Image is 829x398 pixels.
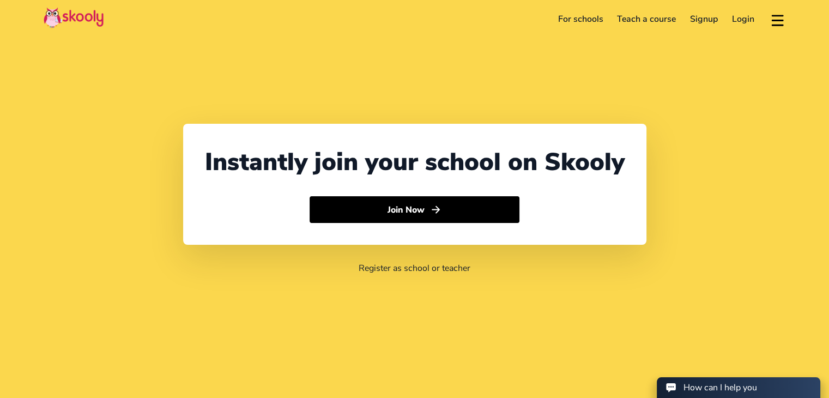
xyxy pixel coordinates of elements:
[310,196,519,224] button: Join Nowarrow forward outline
[205,146,625,179] div: Instantly join your school on Skooly
[430,204,441,215] ion-icon: arrow forward outline
[683,10,725,28] a: Signup
[44,7,104,28] img: Skooly
[770,10,785,28] button: menu outline
[359,262,470,274] a: Register as school or teacher
[610,10,683,28] a: Teach a course
[725,10,761,28] a: Login
[551,10,610,28] a: For schools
